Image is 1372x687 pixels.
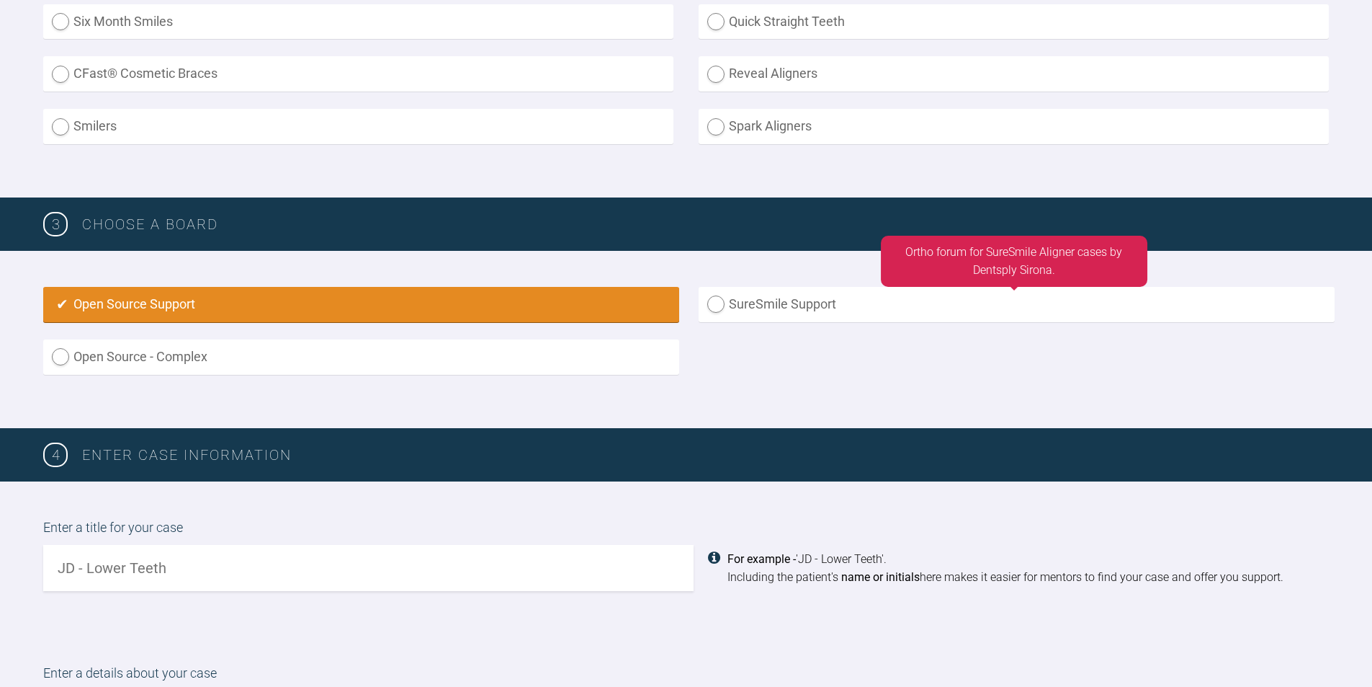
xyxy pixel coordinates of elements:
[43,340,679,375] label: Open Source - Complex
[699,4,1329,40] label: Quick Straight Teeth
[43,443,68,467] span: 4
[881,236,1147,287] div: Ortho forum for SureSmile Aligner cases by Dentsply Sirona.
[841,570,920,584] strong: name or initials
[727,552,796,566] strong: For example -
[82,213,1329,236] h3: Choose a board
[43,518,1329,546] label: Enter a title for your case
[43,287,679,322] label: Open Source Support
[43,212,68,236] span: 3
[699,287,1335,322] label: SureSmile Support
[43,4,673,40] label: Six Month Smiles
[43,56,673,92] label: CFast® Cosmetic Braces
[727,550,1330,587] div: 'JD - Lower Teeth'. Including the patient's here makes it easier for mentors to find your case an...
[43,545,694,591] input: JD - Lower Teeth
[82,443,1329,466] h3: Enter case information
[699,56,1329,92] label: Reveal Aligners
[43,109,673,144] label: Smilers
[699,109,1329,144] label: Spark Aligners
